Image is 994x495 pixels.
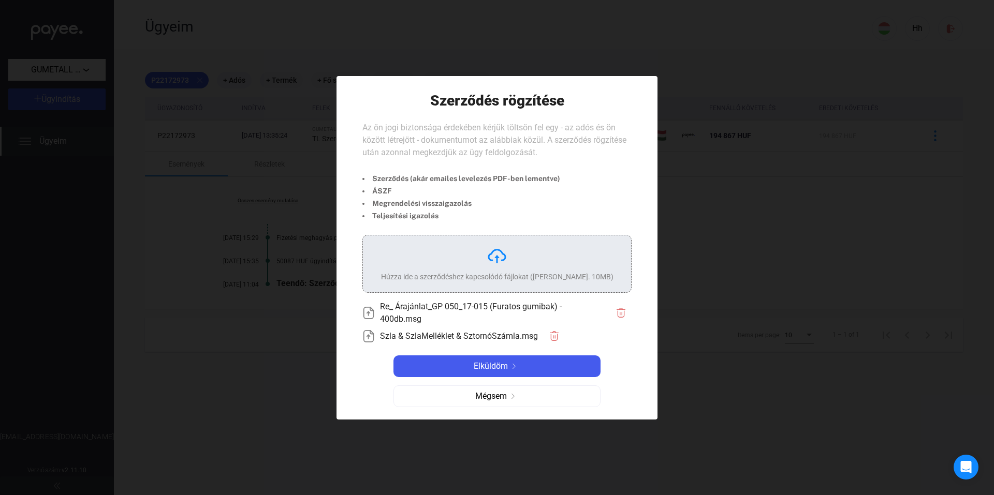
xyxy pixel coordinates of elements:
li: Szerződés (akár emailes levelezés PDF-ben lementve) [362,172,560,185]
li: ÁSZF [362,185,560,197]
span: Szla & SzlaMelléklet & SztornóSzámla.msg [380,330,538,342]
img: trash-red [549,331,560,341]
button: Mégsemarrow-right-grey [393,385,601,407]
button: Elküldömarrow-right-white [393,355,601,377]
li: Megrendelési visszaigazolás [362,197,560,209]
span: Az ön jogi biztonsága érdekében kérjük töltsön fel egy - az adós és ön között létrejött - dokumen... [362,123,626,157]
img: trash-red [616,307,626,318]
span: Elküldöm [474,360,508,372]
img: upload-cloud [487,246,507,266]
img: upload-paper [362,330,375,342]
div: Open Intercom Messenger [954,455,978,479]
button: trash-red [610,302,632,324]
span: Re_ Árajánlat_GP 050_17-015 (Furatos gumibak) - 400db.msg [380,301,605,325]
div: Húzza ide a szerződéshez kapcsolódó fájlokat ([PERSON_NAME]. 10MB) [381,272,613,282]
img: arrow-right-white [508,364,520,369]
span: Mégsem [475,390,507,402]
img: upload-paper [362,307,375,319]
li: Teljesítési igazolás [362,209,560,222]
button: trash-red [543,325,565,347]
img: arrow-right-grey [507,394,519,399]
h1: Szerződés rögzítése [430,92,564,110]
